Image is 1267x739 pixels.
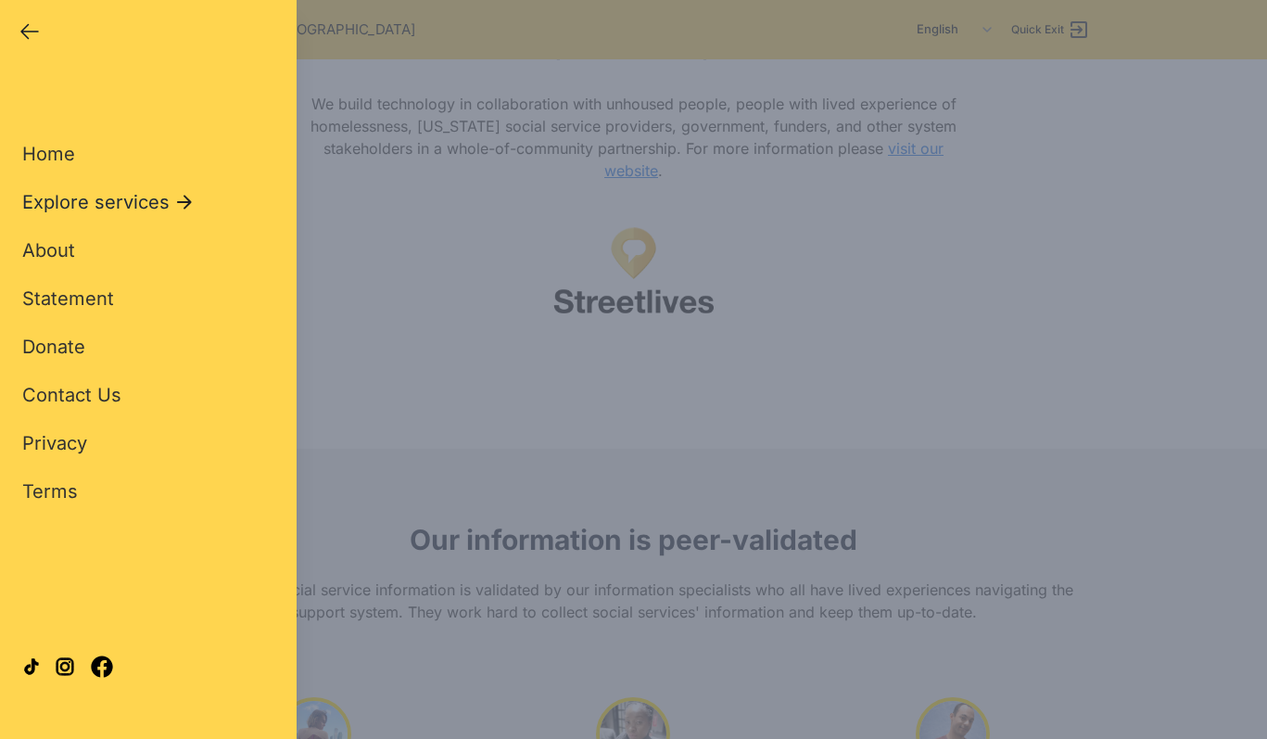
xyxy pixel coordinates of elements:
[22,143,75,165] span: Home
[22,336,85,358] span: Donate
[22,432,87,454] span: Privacy
[22,237,75,263] a: About
[22,430,87,456] a: Privacy
[22,478,78,504] a: Terms
[22,239,75,261] span: About
[22,384,121,406] span: Contact Us
[22,286,114,312] a: Statement
[22,334,85,360] a: Donate
[22,141,75,167] a: Home
[22,189,170,215] span: Explore services
[22,287,114,310] span: Statement
[22,382,121,408] a: Contact Us
[22,189,196,215] button: Explore services
[22,480,78,503] span: Terms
